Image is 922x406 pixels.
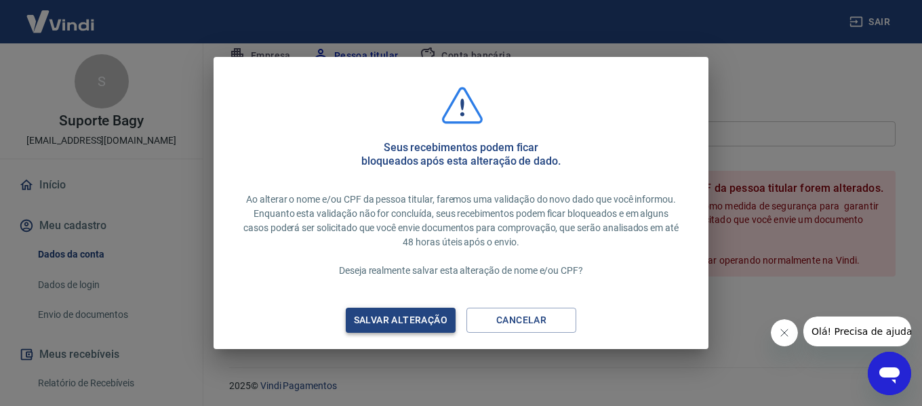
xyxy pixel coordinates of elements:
[361,141,561,168] h5: Seus recebimentos podem ficar bloqueados após esta alteração de dado.
[241,192,681,278] p: Ao alterar o nome e/ou CPF da pessoa titular, faremos uma validação do novo dado que você informo...
[803,317,911,346] iframe: Mensagem da empresa
[868,352,911,395] iframe: Botão para abrir a janela de mensagens
[771,319,798,346] iframe: Fechar mensagem
[346,308,456,333] button: Salvar alteração
[338,312,464,329] div: Salvar alteração
[466,308,576,333] button: Cancelar
[8,9,114,20] span: Olá! Precisa de ajuda?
